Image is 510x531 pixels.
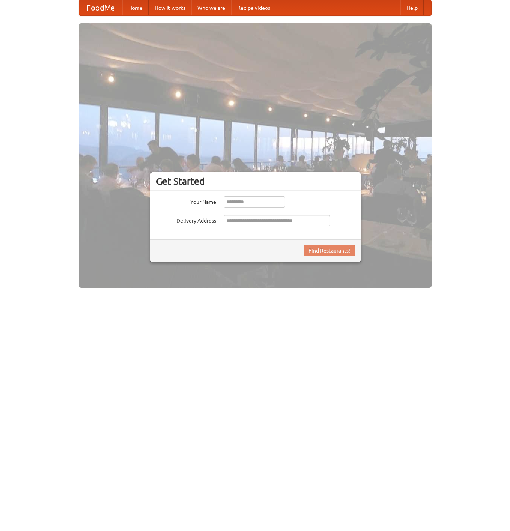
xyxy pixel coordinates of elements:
[122,0,149,15] a: Home
[304,245,355,256] button: Find Restaurants!
[79,0,122,15] a: FoodMe
[156,215,216,224] label: Delivery Address
[149,0,191,15] a: How it works
[156,196,216,206] label: Your Name
[400,0,424,15] a: Help
[231,0,276,15] a: Recipe videos
[191,0,231,15] a: Who we are
[156,176,355,187] h3: Get Started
